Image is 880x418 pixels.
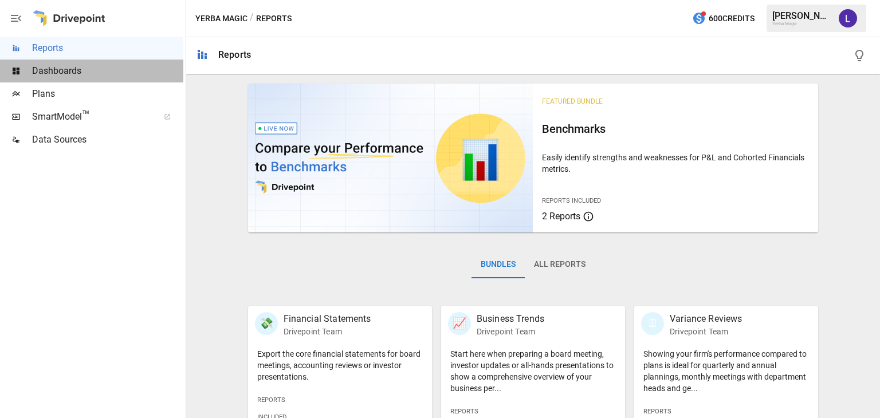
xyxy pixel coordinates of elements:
[670,326,742,337] p: Drivepoint Team
[32,133,183,147] span: Data Sources
[32,64,183,78] span: Dashboards
[32,87,183,101] span: Plans
[32,110,151,124] span: SmartModel
[257,348,423,382] p: Export the core financial statements for board meetings, accounting reviews or investor presentat...
[542,211,580,222] span: 2 Reports
[525,251,595,278] button: All Reports
[255,312,278,335] div: 💸
[477,312,544,326] p: Business Trends
[709,11,755,26] span: 600 Credits
[772,10,832,21] div: [PERSON_NAME]
[248,84,533,232] img: video thumbnail
[477,326,544,337] p: Drivepoint Team
[82,108,90,123] span: ™
[641,312,664,335] div: 🗓
[542,97,603,105] span: Featured Bundle
[643,348,809,394] p: Showing your firm's performance compared to plans is ideal for quarterly and annual plannings, mo...
[284,326,371,337] p: Drivepoint Team
[448,312,471,335] div: 📈
[839,9,857,27] img: Laarni Niro
[250,11,254,26] div: /
[542,197,601,204] span: Reports Included
[472,251,525,278] button: Bundles
[218,49,251,60] div: Reports
[687,8,759,29] button: 600Credits
[832,2,864,34] button: Laarni Niro
[284,312,371,326] p: Financial Statements
[450,348,616,394] p: Start here when preparing a board meeting, investor updates or all-hands presentations to show a ...
[542,120,809,138] h6: Benchmarks
[670,312,742,326] p: Variance Reviews
[542,152,809,175] p: Easily identify strengths and weaknesses for P&L and Cohorted Financials metrics.
[32,41,183,55] span: Reports
[195,11,247,26] button: Yerba Magic
[772,21,832,26] div: Yerba Magic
